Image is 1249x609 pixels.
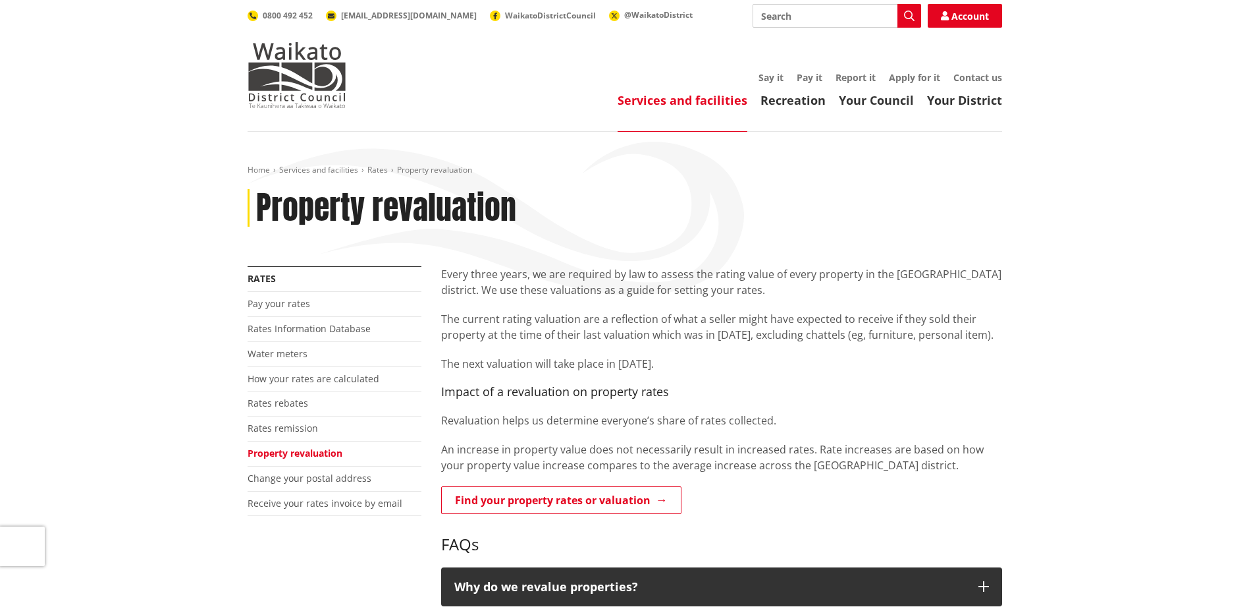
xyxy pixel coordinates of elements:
p: Revaluation helps us determine everyone’s share of rates collected. [441,413,1002,428]
a: Water meters [248,347,307,360]
p: An increase in property value does not necessarily result in increased rates. Rate increases are ... [441,442,1002,473]
a: Account [928,4,1002,28]
span: 0800 492 452 [263,10,313,21]
p: Why do we revalue properties? [454,581,965,594]
a: Rates Information Database [248,322,371,335]
a: Property revaluation [248,447,342,459]
a: Services and facilities [618,92,747,108]
a: Services and facilities [279,164,358,175]
a: Your District [927,92,1002,108]
span: @WaikatoDistrict [624,9,693,20]
p: Every three years, we are required by law to assess the rating value of every property in the [GE... [441,266,1002,298]
a: Say it [758,71,784,84]
h3: FAQs [441,516,1002,554]
a: 0800 492 452 [248,10,313,21]
a: Pay it [797,71,822,84]
a: Rates [367,164,388,175]
h1: Property revaluation [256,189,516,227]
p: The next valuation will take place in [DATE]. [441,356,1002,372]
span: Property revaluation [397,164,472,175]
a: Recreation [760,92,826,108]
a: WaikatoDistrictCouncil [490,10,596,21]
a: How your rates are calculated [248,372,379,385]
a: Apply for it [889,71,940,84]
a: Pay your rates [248,297,310,310]
img: Waikato District Council - Te Kaunihera aa Takiwaa o Waikato [248,42,346,108]
a: @WaikatoDistrict [609,9,693,20]
span: WaikatoDistrictCouncil [505,10,596,21]
h4: Impact of a revaluation on property rates [441,385,1002,399]
button: Why do we revalue properties? [441,567,1002,607]
a: Rates remission [248,422,318,434]
a: Change your postal address [248,472,371,484]
a: Find your property rates or valuation [441,486,681,514]
span: [EMAIL_ADDRESS][DOMAIN_NAME] [341,10,477,21]
a: Home [248,164,270,175]
a: Rates rebates [248,397,308,409]
a: Your Council [839,92,914,108]
input: Search input [753,4,921,28]
a: [EMAIL_ADDRESS][DOMAIN_NAME] [326,10,477,21]
a: Receive your rates invoice by email [248,497,402,509]
p: The current rating valuation are a reflection of what a seller might have expected to receive if ... [441,311,1002,343]
a: Report it [836,71,876,84]
a: Rates [248,272,276,285]
nav: breadcrumb [248,165,1002,176]
a: Contact us [953,71,1002,84]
